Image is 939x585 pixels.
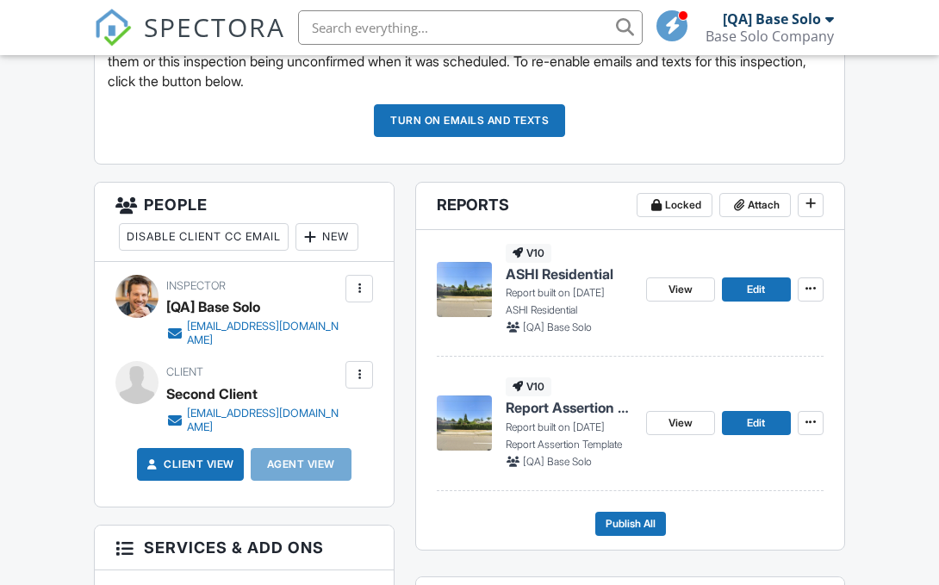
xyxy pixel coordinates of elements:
[143,456,234,473] a: Client View
[374,104,565,137] button: Turn on emails and texts
[166,294,260,320] div: [QA] Base Solo
[187,320,341,347] div: [EMAIL_ADDRESS][DOMAIN_NAME]
[298,10,643,45] input: Search everything...
[166,381,258,407] div: Second Client
[723,10,821,28] div: [QA] Base Solo
[108,33,831,90] p: All emails and texts have been disabled for this inspection. This may have happened due to someon...
[166,279,226,292] span: Inspector
[144,9,285,45] span: SPECTORA
[94,9,132,47] img: The Best Home Inspection Software - Spectora
[166,407,341,434] a: [EMAIL_ADDRESS][DOMAIN_NAME]
[94,23,285,59] a: SPECTORA
[95,526,394,570] h3: Services & Add ons
[187,407,341,434] div: [EMAIL_ADDRESS][DOMAIN_NAME]
[295,223,358,251] div: New
[95,183,394,262] h3: People
[706,28,834,45] div: Base Solo Company
[119,223,289,251] div: Disable Client CC Email
[166,320,341,347] a: [EMAIL_ADDRESS][DOMAIN_NAME]
[166,365,203,378] span: Client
